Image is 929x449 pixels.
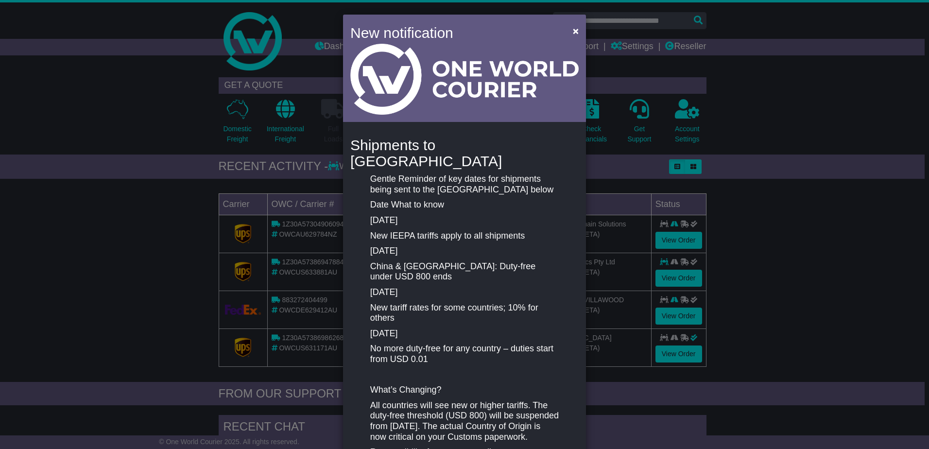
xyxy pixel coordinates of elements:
[370,246,559,257] p: [DATE]
[370,400,559,442] p: All countries will see new or higher tariffs. The duty-free threshold (USD 800) will be suspended...
[350,44,579,115] img: Light
[370,231,559,242] p: New IEEPA tariffs apply to all shipments
[370,174,559,195] p: Gentle Reminder of key dates for shipments being sent to the [GEOGRAPHIC_DATA] below
[370,385,559,396] p: What’s Changing?
[370,261,559,282] p: China & [GEOGRAPHIC_DATA]: Duty-free under USD 800 ends
[370,344,559,364] p: No more duty-free for any country – duties start from USD 0.01
[370,328,559,339] p: [DATE]
[370,215,559,226] p: [DATE]
[370,200,559,210] p: Date What to know
[573,25,579,36] span: ×
[370,303,559,324] p: New tariff rates for some countries; 10% for others
[350,22,559,44] h4: New notification
[370,287,559,298] p: [DATE]
[568,21,584,41] button: Close
[350,137,579,169] h4: Shipments to [GEOGRAPHIC_DATA]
